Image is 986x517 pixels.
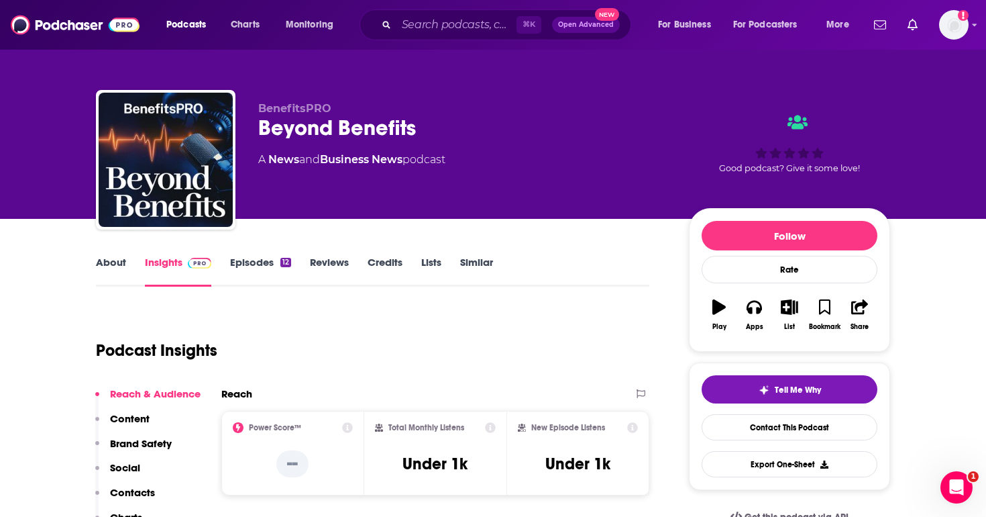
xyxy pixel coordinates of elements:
p: Content [110,412,150,425]
button: open menu [649,14,728,36]
h2: Total Monthly Listens [388,423,464,432]
a: Contact This Podcast [702,414,877,440]
img: User Profile [939,10,969,40]
div: Search podcasts, credits, & more... [372,9,644,40]
button: Social [95,461,140,486]
span: More [826,15,849,34]
div: A podcast [258,152,445,168]
a: About [96,256,126,287]
div: Rate [702,256,877,283]
span: Monitoring [286,15,333,34]
a: Credits [368,256,402,287]
a: Charts [222,14,268,36]
img: Podchaser - Follow, Share and Rate Podcasts [11,12,140,38]
p: -- [276,451,309,477]
span: New [595,8,619,21]
div: 12 [280,258,291,267]
button: open menu [276,14,351,36]
span: and [299,153,320,166]
div: List [784,323,795,331]
img: Podchaser Pro [188,258,211,269]
button: open menu [817,14,866,36]
span: Podcasts [166,15,206,34]
p: Contacts [110,486,155,499]
span: 1 [968,471,979,482]
button: open menu [724,14,817,36]
button: tell me why sparkleTell Me Why [702,375,877,404]
a: News [268,153,299,166]
div: Share [851,323,869,331]
h2: New Episode Listens [531,423,605,432]
button: List [772,291,807,339]
div: Apps [746,323,763,331]
span: Charts [231,15,260,34]
input: Search podcasts, credits, & more... [396,14,516,36]
p: Brand Safety [110,437,172,450]
img: tell me why sparkle [759,385,769,395]
button: Play [702,291,736,339]
svg: Add a profile image [958,10,969,21]
div: Bookmark [809,323,840,331]
h3: Under 1k [545,454,610,474]
a: Reviews [310,256,349,287]
button: Follow [702,221,877,250]
button: Share [842,291,877,339]
button: Reach & Audience [95,387,201,412]
iframe: Intercom live chat [940,471,973,504]
h2: Power Score™ [249,423,301,432]
span: Good podcast? Give it some love! [719,163,860,173]
button: Apps [736,291,771,339]
a: Business News [320,153,402,166]
a: Show notifications dropdown [902,13,923,36]
h1: Podcast Insights [96,340,217,361]
div: Good podcast? Give it some love! [689,102,890,185]
a: Episodes12 [230,256,291,287]
a: Similar [460,256,493,287]
span: BenefitsPRO [258,102,331,115]
button: Bookmark [807,291,842,339]
span: Logged in as Simran12080 [939,10,969,40]
span: For Business [658,15,711,34]
button: Content [95,412,150,437]
p: Social [110,461,140,474]
span: For Podcasters [733,15,798,34]
h2: Reach [221,387,252,400]
a: Show notifications dropdown [869,13,891,36]
button: Contacts [95,486,155,511]
button: Export One-Sheet [702,451,877,477]
a: Lists [421,256,441,287]
div: Play [712,323,726,331]
button: Open AdvancedNew [552,17,620,33]
span: ⌘ K [516,16,541,34]
h3: Under 1k [402,454,468,474]
p: Reach & Audience [110,387,201,400]
a: InsightsPodchaser Pro [145,256,211,287]
button: open menu [157,14,223,36]
img: Beyond Benefits [99,93,233,227]
button: Show profile menu [939,10,969,40]
button: Brand Safety [95,437,172,462]
span: Open Advanced [558,21,614,28]
span: Tell Me Why [775,385,821,395]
